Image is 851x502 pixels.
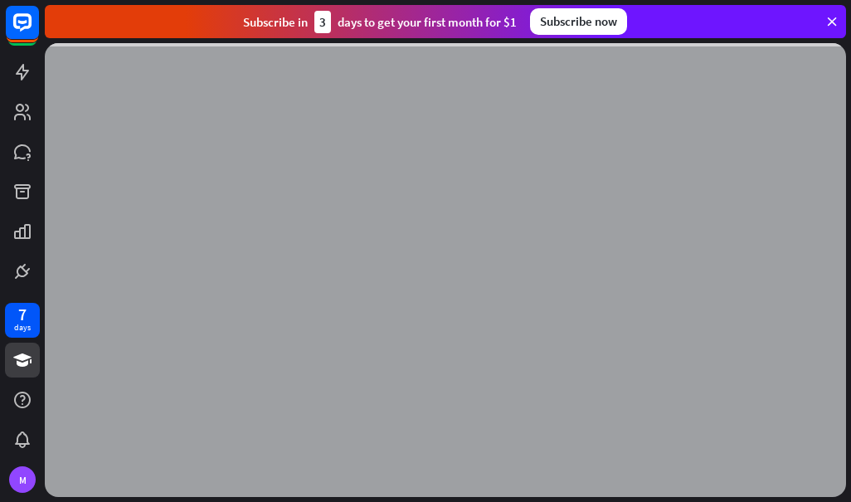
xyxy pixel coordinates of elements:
div: M [9,466,36,493]
div: 3 [314,11,331,33]
div: 7 [18,307,27,322]
div: Subscribe now [530,8,627,35]
div: Subscribe in days to get your first month for $1 [243,11,517,33]
div: days [14,322,31,334]
a: 7 days [5,303,40,338]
